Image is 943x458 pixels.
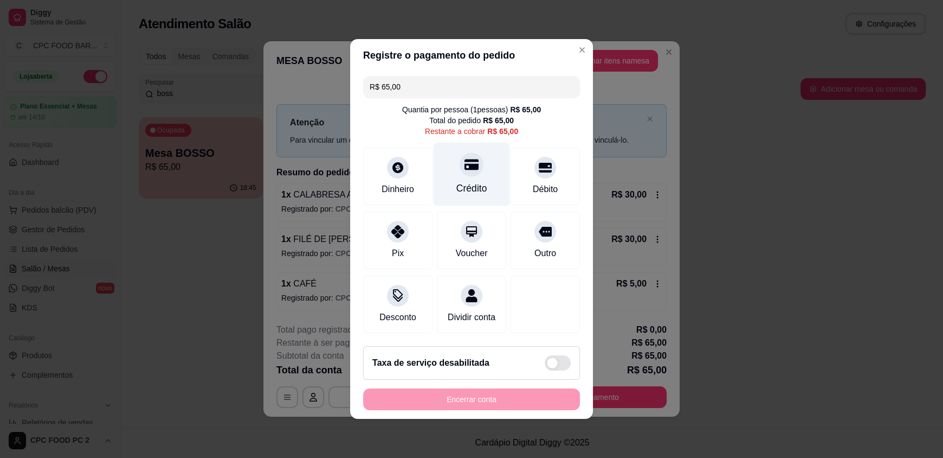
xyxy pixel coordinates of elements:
div: Voucher [456,247,488,260]
h2: Taxa de serviço desabilitada [372,357,489,370]
div: Crédito [456,181,487,195]
div: R$ 65,00 [487,126,518,137]
div: R$ 65,00 [483,115,514,126]
div: Pix [392,247,404,260]
div: Dinheiro [382,183,414,196]
div: Total do pedido [429,115,514,126]
div: R$ 65,00 [510,104,541,115]
div: Outro [534,247,556,260]
header: Registre o pagamento do pedido [350,39,593,72]
input: Ex.: hambúrguer de cordeiro [370,76,573,98]
div: Desconto [379,311,416,324]
div: Restante a cobrar [425,126,518,137]
div: Quantia por pessoa ( 1 pessoas) [402,104,541,115]
div: Débito [533,183,558,196]
div: Dividir conta [448,311,495,324]
button: Close [573,41,591,59]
